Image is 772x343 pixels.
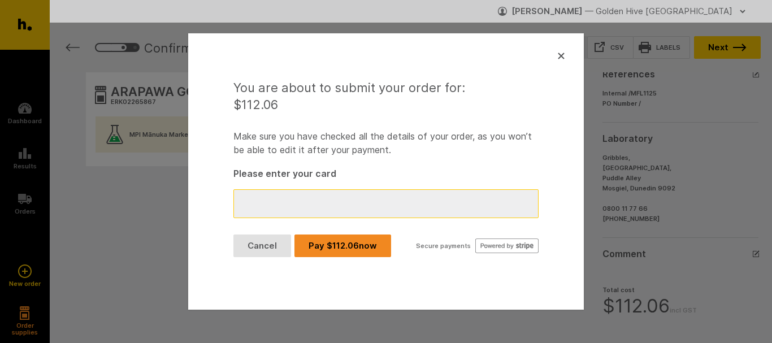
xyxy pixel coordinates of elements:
button: Cancel [233,235,291,257]
strong: [PERSON_NAME] [511,6,583,16]
a: Secure payments [416,236,539,255]
button: Pay $112.06now [294,235,391,257]
p: Make sure you have checked all the details of your order, as you won’t be able to edit it after y... [233,129,539,157]
iframe: Secure card payment input frame [243,199,529,209]
span: — Golden Hive [GEOGRAPHIC_DATA] [585,6,732,16]
div: Secure payments [416,239,471,253]
div: Please enter your card [233,167,539,180]
h3: You are about to submit your order for: $ 112.06 [233,79,539,116]
button: [PERSON_NAME] — Golden Hive [GEOGRAPHIC_DATA] [498,2,749,20]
